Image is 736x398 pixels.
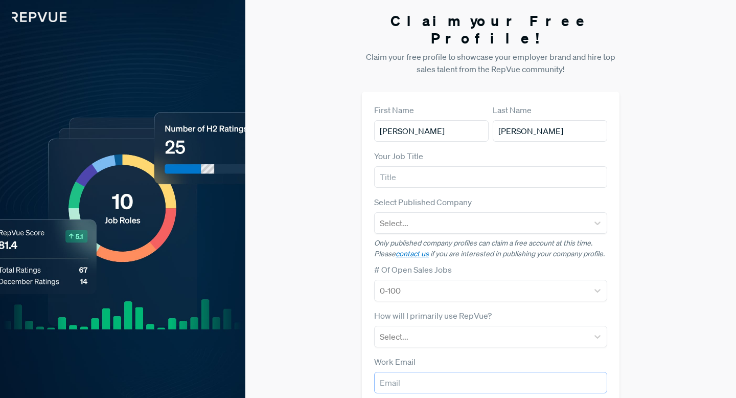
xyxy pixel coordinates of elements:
input: First Name [374,120,489,142]
p: Claim your free profile to showcase your employer brand and hire top sales talent from the RepVue... [362,51,619,75]
p: Only published company profiles can claim a free account at this time. Please if you are interest... [374,238,607,259]
label: Your Job Title [374,150,423,162]
label: First Name [374,104,414,116]
label: How will I primarily use RepVue? [374,309,492,322]
a: contact us [396,249,429,258]
label: Select Published Company [374,196,472,208]
input: Last Name [493,120,607,142]
input: Title [374,166,607,188]
h3: Claim your Free Profile! [362,12,619,47]
label: # Of Open Sales Jobs [374,263,452,276]
label: Work Email [374,356,416,368]
input: Email [374,372,607,393]
label: Last Name [493,104,532,116]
